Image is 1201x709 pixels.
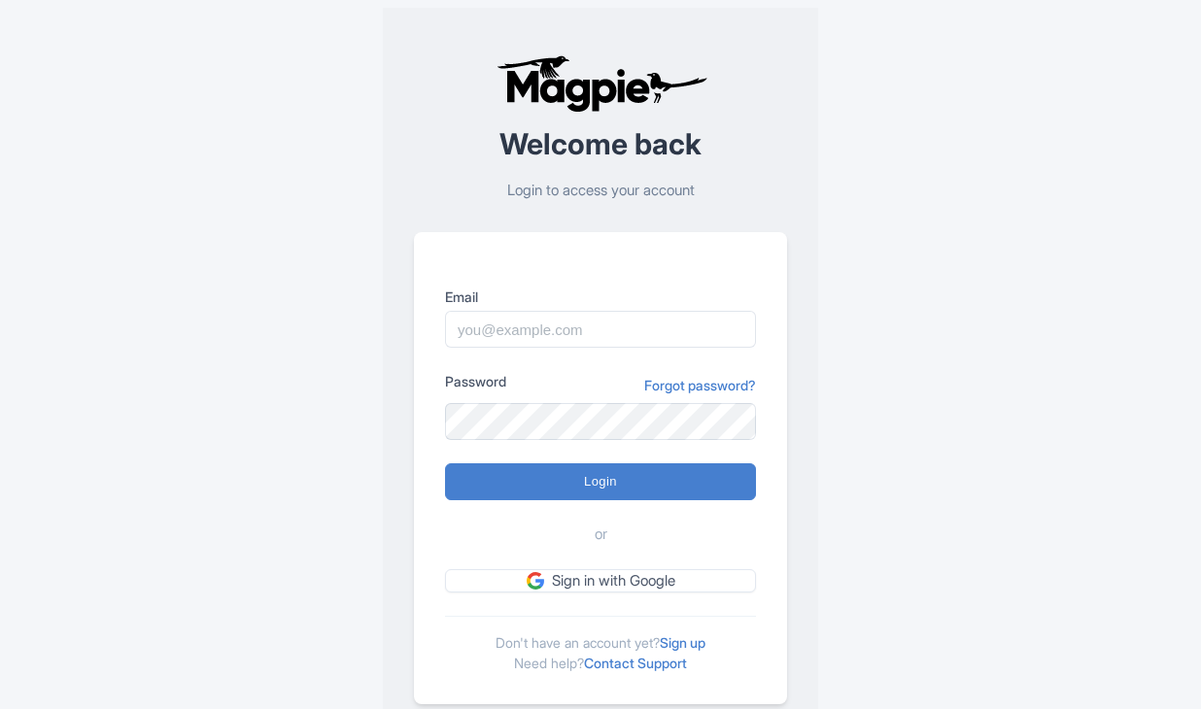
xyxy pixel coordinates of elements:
a: Sign up [660,634,705,651]
input: you@example.com [445,311,756,348]
label: Email [445,287,756,307]
img: logo-ab69f6fb50320c5b225c76a69d11143b.png [492,54,710,113]
a: Forgot password? [644,375,756,395]
p: Login to access your account [414,180,787,202]
input: Login [445,463,756,500]
a: Sign in with Google [445,569,756,593]
img: google.svg [527,572,544,590]
div: Don't have an account yet? Need help? [445,616,756,673]
label: Password [445,371,506,391]
span: or [595,523,607,546]
a: Contact Support [584,655,687,671]
h2: Welcome back [414,128,787,160]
